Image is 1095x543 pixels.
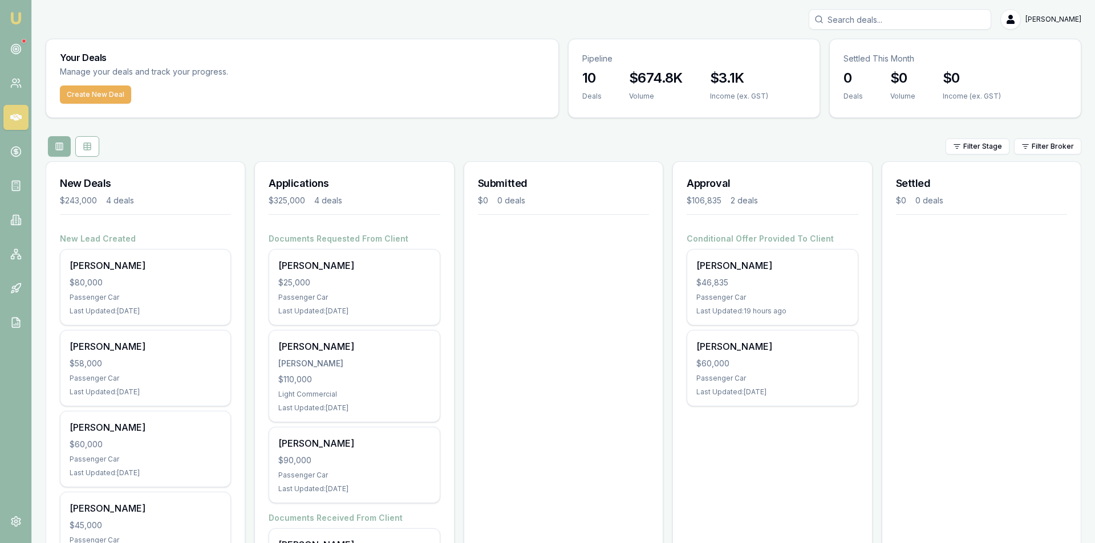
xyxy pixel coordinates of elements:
[809,9,991,30] input: Search deals
[687,195,721,206] div: $106,835
[710,92,768,101] div: Income (ex. GST)
[943,69,1001,87] h3: $0
[60,175,231,191] h3: New Deals
[1032,142,1074,151] span: Filter Broker
[70,307,221,316] div: Last Updated: [DATE]
[269,233,440,244] h4: Documents Requested From Client
[896,195,906,206] div: $0
[896,175,1067,191] h3: Settled
[70,374,221,383] div: Passenger Car
[278,307,430,316] div: Last Updated: [DATE]
[70,277,221,288] div: $80,000
[70,439,221,450] div: $60,000
[278,484,430,493] div: Last Updated: [DATE]
[278,471,430,480] div: Passenger Car
[9,11,23,25] img: emu-icon-u.png
[60,53,545,62] h3: Your Deals
[70,259,221,272] div: [PERSON_NAME]
[278,293,430,302] div: Passenger Car
[696,387,848,397] div: Last Updated: [DATE]
[60,85,131,104] button: Create New Deal
[1014,138,1081,154] button: Filter Broker
[582,92,602,101] div: Deals
[70,387,221,397] div: Last Updated: [DATE]
[946,138,1009,154] button: Filter Stage
[843,92,863,101] div: Deals
[278,358,430,369] div: [PERSON_NAME]
[278,259,430,272] div: [PERSON_NAME]
[269,195,305,206] div: $325,000
[582,69,602,87] h3: 10
[629,92,683,101] div: Volume
[1025,15,1081,24] span: [PERSON_NAME]
[278,340,430,353] div: [PERSON_NAME]
[696,293,848,302] div: Passenger Car
[269,175,440,191] h3: Applications
[497,195,525,206] div: 0 deals
[687,233,858,244] h4: Conditional Offer Provided To Client
[890,69,915,87] h3: $0
[582,53,806,64] p: Pipeline
[60,66,352,79] p: Manage your deals and track your progress.
[70,501,221,515] div: [PERSON_NAME]
[278,390,430,399] div: Light Commercial
[278,403,430,413] div: Last Updated: [DATE]
[696,358,848,369] div: $60,000
[314,195,342,206] div: 4 deals
[106,195,134,206] div: 4 deals
[629,69,683,87] h3: $674.8K
[278,277,430,288] div: $25,000
[70,468,221,477] div: Last Updated: [DATE]
[60,233,231,244] h4: New Lead Created
[70,455,221,464] div: Passenger Car
[696,307,848,316] div: Last Updated: 19 hours ago
[696,374,848,383] div: Passenger Car
[890,92,915,101] div: Volume
[70,358,221,369] div: $58,000
[70,420,221,434] div: [PERSON_NAME]
[269,512,440,524] h4: Documents Received From Client
[915,195,943,206] div: 0 deals
[710,69,768,87] h3: $3.1K
[478,195,488,206] div: $0
[696,277,848,288] div: $46,835
[843,53,1067,64] p: Settled This Month
[278,455,430,466] div: $90,000
[963,142,1002,151] span: Filter Stage
[687,175,858,191] h3: Approval
[70,293,221,302] div: Passenger Car
[731,195,758,206] div: 2 deals
[943,92,1001,101] div: Income (ex. GST)
[696,259,848,272] div: [PERSON_NAME]
[278,436,430,450] div: [PERSON_NAME]
[70,340,221,353] div: [PERSON_NAME]
[60,195,97,206] div: $243,000
[278,374,430,385] div: $110,000
[478,175,649,191] h3: Submitted
[843,69,863,87] h3: 0
[696,340,848,353] div: [PERSON_NAME]
[70,520,221,531] div: $45,000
